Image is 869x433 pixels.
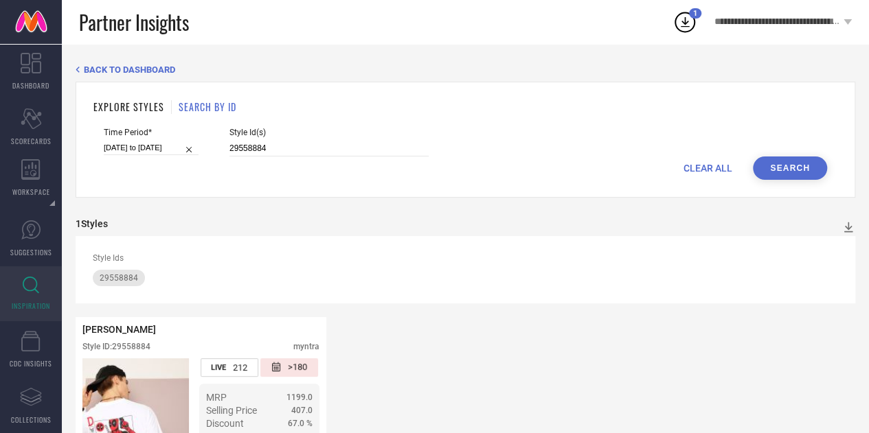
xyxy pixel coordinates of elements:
[82,342,150,351] div: Style ID: 29558884
[104,141,199,155] input: Select time period
[76,218,108,229] div: 1 Styles
[260,358,318,377] div: Number of days since the style was first listed on the platform
[286,393,313,402] span: 1199.0
[179,100,236,114] h1: SEARCH BY ID
[201,358,258,377] div: Number of days the style has been live on the platform
[206,418,244,429] span: Discount
[104,128,199,137] span: Time Period*
[206,392,227,403] span: MRP
[12,80,49,91] span: DASHBOARD
[291,406,313,415] span: 407.0
[11,414,52,425] span: COLLECTIONS
[93,253,838,263] div: Style Ids
[288,419,313,428] span: 67.0 %
[229,141,429,156] input: Enter comma separated style ids e.g. 12345, 67890
[84,65,175,75] span: BACK TO DASHBOARD
[10,358,52,368] span: CDC INSIGHTS
[93,100,164,114] h1: EXPLORE STYLES
[293,342,319,351] div: myntra
[693,9,697,18] span: 1
[82,324,156,335] span: [PERSON_NAME]
[79,8,189,36] span: Partner Insights
[288,362,307,373] span: >180
[753,156,827,180] button: Search
[10,247,52,257] span: SUGGESTIONS
[12,187,50,197] span: WORKSPACE
[684,163,732,174] span: CLEAR ALL
[206,405,257,416] span: Selling Price
[100,273,138,283] span: 29558884
[211,363,226,372] span: LIVE
[229,128,429,137] span: Style Id(s)
[233,362,247,373] span: 212
[11,136,52,146] span: SCORECARDS
[76,65,855,75] div: Back TO Dashboard
[673,10,697,34] div: Open download list
[12,301,50,311] span: INSPIRATION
